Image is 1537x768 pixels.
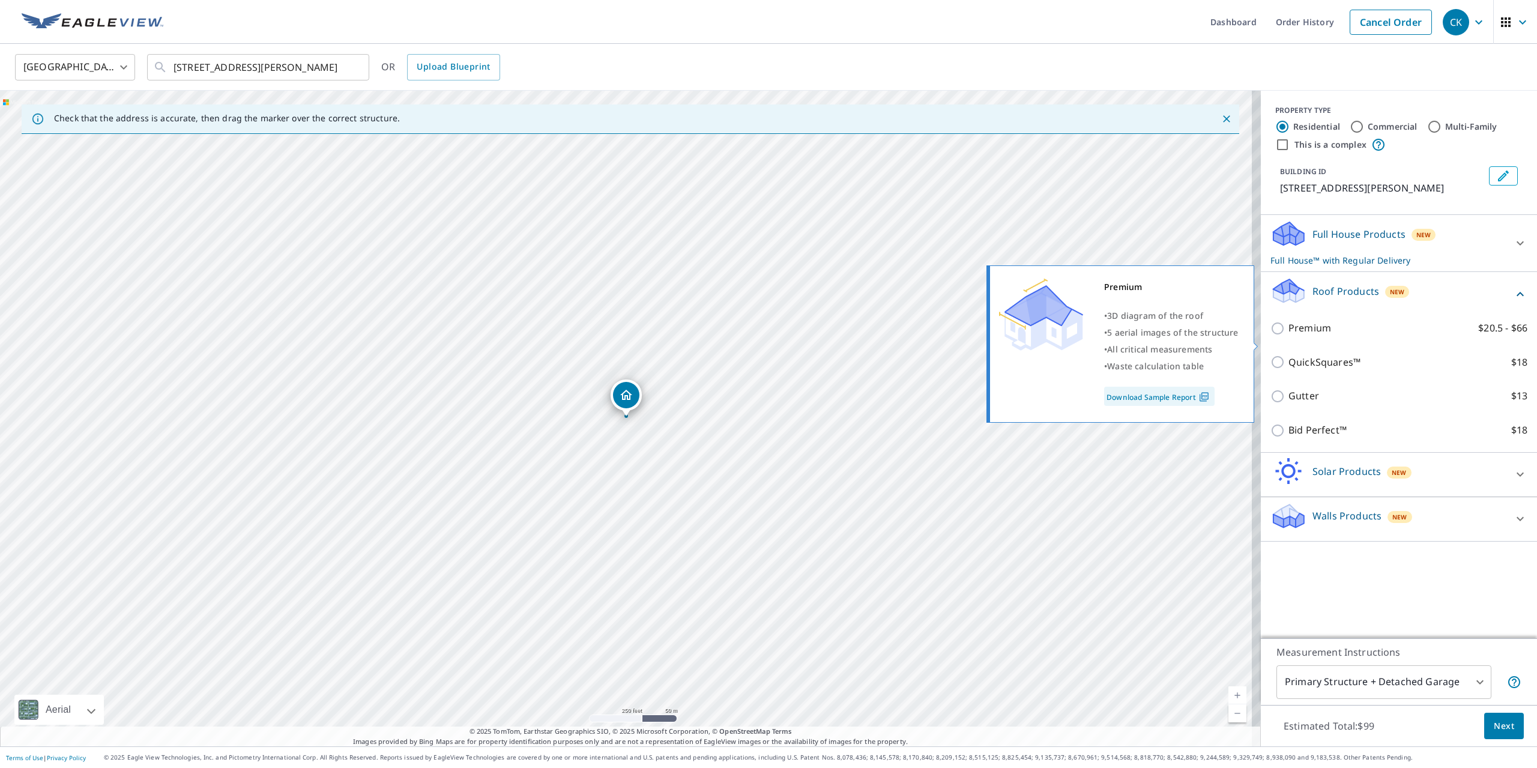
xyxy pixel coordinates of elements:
p: Gutter [1288,389,1319,404]
label: This is a complex [1294,139,1366,151]
img: Pdf Icon [1196,392,1212,402]
div: • [1104,341,1239,358]
div: Solar ProductsNew [1270,458,1527,492]
label: Multi-Family [1445,121,1497,133]
button: Next [1484,713,1524,740]
button: Edit building 1 [1489,166,1518,186]
p: Walls Products [1312,509,1381,523]
span: New [1390,287,1405,297]
div: Aerial [42,695,74,725]
p: Bid Perfect™ [1288,423,1347,438]
div: Walls ProductsNew [1270,502,1527,536]
p: © 2025 Eagle View Technologies, Inc. and Pictometry International Corp. All Rights Reserved. Repo... [104,753,1531,762]
p: $20.5 - $66 [1478,321,1527,336]
p: | [6,754,86,761]
span: 5 aerial images of the structure [1107,327,1238,338]
div: Dropped pin, building 1, Residential property, N7748 Marshall Bluff Rd Monticello, WI 53570 [611,379,642,417]
div: • [1104,307,1239,324]
a: Terms of Use [6,754,43,762]
div: [GEOGRAPHIC_DATA] [15,50,135,84]
div: PROPERTY TYPE [1275,105,1523,116]
div: Primary Structure + Detached Garage [1276,665,1491,699]
div: CK [1443,9,1469,35]
span: New [1392,468,1407,477]
span: Upload Blueprint [417,59,490,74]
p: QuickSquares™ [1288,355,1360,370]
a: Current Level 17, Zoom Out [1228,704,1246,722]
a: Cancel Order [1350,10,1432,35]
div: • [1104,324,1239,341]
button: Close [1219,111,1234,127]
span: New [1392,512,1407,522]
a: Privacy Policy [47,754,86,762]
div: OR [381,54,500,80]
p: Full House™ with Regular Delivery [1270,254,1506,267]
span: Waste calculation table [1107,360,1204,372]
span: Next [1494,719,1514,734]
img: EV Logo [22,13,163,31]
p: Full House Products [1312,227,1406,241]
p: [STREET_ADDRESS][PERSON_NAME] [1280,181,1484,195]
p: Check that the address is accurate, then drag the marker over the correct structure. [54,113,400,124]
img: Premium [999,279,1083,351]
div: • [1104,358,1239,375]
p: Measurement Instructions [1276,645,1521,659]
p: BUILDING ID [1280,166,1326,177]
div: Roof ProductsNew [1270,277,1527,311]
a: Current Level 17, Zoom In [1228,686,1246,704]
label: Residential [1293,121,1340,133]
span: All critical measurements [1107,343,1212,355]
p: Solar Products [1312,464,1381,479]
a: Download Sample Report [1104,387,1215,406]
div: Premium [1104,279,1239,295]
span: © 2025 TomTom, Earthstar Geographics SIO, © 2025 Microsoft Corporation, © [470,727,792,737]
p: Estimated Total: $99 [1274,713,1384,739]
a: Upload Blueprint [407,54,500,80]
a: Terms [772,727,792,736]
div: Aerial [14,695,104,725]
p: Roof Products [1312,284,1379,298]
span: 3D diagram of the roof [1107,310,1203,321]
a: OpenStreetMap [719,727,770,736]
input: Search by address or latitude-longitude [174,50,345,84]
div: Full House ProductsNewFull House™ with Regular Delivery [1270,220,1527,267]
span: Your report will include the primary structure and a detached garage if one exists. [1507,675,1521,689]
p: $18 [1511,423,1527,438]
p: $13 [1511,389,1527,404]
span: New [1416,230,1431,240]
p: Premium [1288,321,1331,336]
label: Commercial [1368,121,1418,133]
p: $18 [1511,355,1527,370]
